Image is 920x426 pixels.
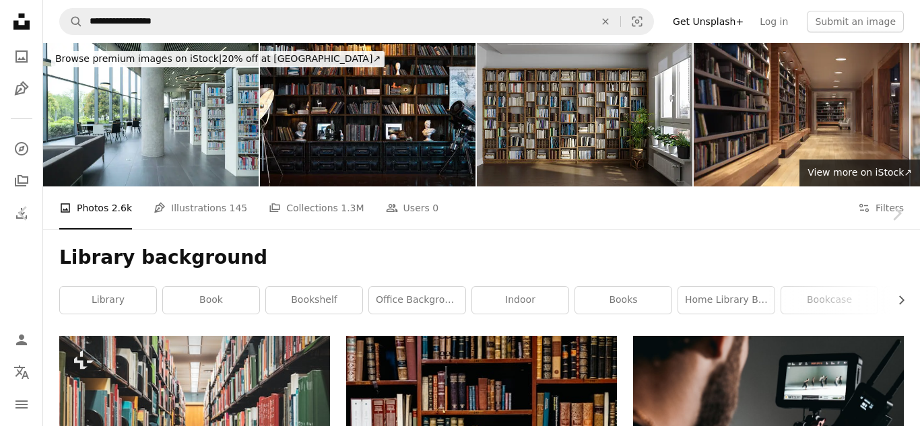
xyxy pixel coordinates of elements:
[694,43,909,186] img: Modern Library
[341,201,364,215] span: 1.3M
[266,287,362,314] a: bookshelf
[43,43,259,186] img: Sofas in the public leisure area in the library
[799,159,920,186] a: View more on iStock↗
[60,9,83,34] button: Search Unsplash
[472,287,568,314] a: indoor
[858,186,904,229] button: Filters
[432,201,438,215] span: 0
[55,53,381,64] span: 20% off at [GEOGRAPHIC_DATA] ↗
[230,201,248,215] span: 145
[781,287,878,314] a: bookcase
[154,186,247,229] a: Illustrations 145
[477,43,692,186] img: Empty Room With Bookshelf, Potted Plants And Parquet Floor
[55,53,222,64] span: Browse premium images on iStock |
[8,135,35,162] a: Explore
[60,287,156,314] a: library
[665,11,752,32] a: Get Unsplash+
[8,391,35,418] button: Menu
[43,43,393,75] a: Browse premium images on iStock|20% off at [GEOGRAPHIC_DATA]↗
[260,43,475,186] img: 4K backdrop for vloggers, streamers: educational research, bibliophile book reviews, scientific v...
[163,287,259,314] a: book
[8,326,35,353] a: Log in / Sign up
[59,8,654,35] form: Find visuals sitewide
[8,75,35,102] a: Illustrations
[752,11,796,32] a: Log in
[386,186,439,229] a: Users 0
[369,287,465,314] a: office background
[678,287,775,314] a: home library background
[8,359,35,386] button: Language
[575,287,671,314] a: books
[873,149,920,278] a: Next
[889,287,904,314] button: scroll list to the right
[269,186,364,229] a: Collections 1.3M
[59,246,904,270] h1: Library background
[808,167,912,178] span: View more on iStock ↗
[807,11,904,32] button: Submit an image
[591,9,620,34] button: Clear
[621,9,653,34] button: Visual search
[8,43,35,70] a: Photos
